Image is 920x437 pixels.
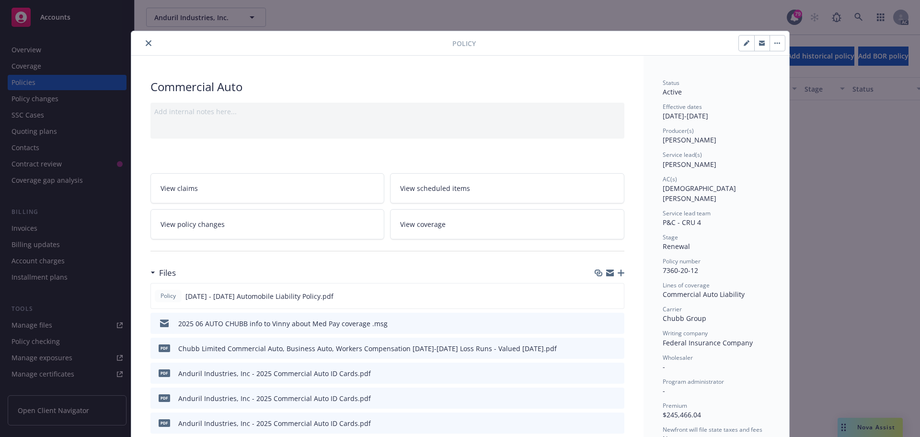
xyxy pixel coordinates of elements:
span: View policy changes [161,219,225,229]
span: Lines of coverage [663,281,710,289]
div: Add internal notes here... [154,106,621,117]
span: Policy number [663,257,701,265]
span: [PERSON_NAME] [663,160,716,169]
button: download file [597,368,604,378]
span: Carrier [663,305,682,313]
div: Commercial Auto [150,79,624,95]
h3: Files [159,267,176,279]
span: pdf [159,419,170,426]
span: Wholesaler [663,354,693,362]
div: 2025 06 AUTO CHUBB info to Vinny about Med Pay coverage .msg [178,319,388,329]
button: download file [596,291,604,301]
span: AC(s) [663,175,677,183]
button: preview file [612,319,621,329]
a: View scheduled items [390,173,624,203]
a: View claims [150,173,385,203]
span: Premium [663,402,687,410]
span: Service lead team [663,209,711,217]
span: [DEMOGRAPHIC_DATA][PERSON_NAME] [663,184,736,203]
span: View scheduled items [400,183,470,193]
span: - [663,386,665,395]
span: $245,466.04 [663,410,701,419]
button: preview file [612,343,621,354]
div: Anduril Industries, Inc - 2025 Commercial Auto ID Cards.pdf [178,393,371,403]
div: [DATE] - [DATE] [663,103,770,121]
button: download file [597,343,604,354]
span: Policy [452,38,476,48]
span: Producer(s) [663,127,694,135]
span: Writing company [663,329,708,337]
span: Service lead(s) [663,151,702,159]
span: Chubb Group [663,314,706,323]
span: Program administrator [663,378,724,386]
span: Policy [159,292,178,300]
span: pdf [159,344,170,352]
button: preview file [612,393,621,403]
span: pdf [159,394,170,402]
span: [PERSON_NAME] [663,135,716,144]
div: Commercial Auto Liability [663,289,770,299]
button: download file [597,393,604,403]
span: View coverage [400,219,446,229]
div: Anduril Industries, Inc - 2025 Commercial Auto ID Cards.pdf [178,368,371,378]
span: [DATE] - [DATE] Automobile Liability Policy.pdf [185,291,333,301]
span: View claims [161,183,198,193]
button: close [143,37,154,49]
span: Active [663,87,682,96]
span: pdf [159,369,170,377]
button: preview file [612,368,621,378]
span: Federal Insurance Company [663,338,753,347]
span: 7360-20-12 [663,266,698,275]
button: download file [597,418,604,428]
a: View policy changes [150,209,385,239]
button: preview file [611,291,620,301]
button: preview file [612,418,621,428]
button: download file [597,319,604,329]
div: Anduril Industries, Inc - 2025 Commercial Auto ID Cards.pdf [178,418,371,428]
span: P&C - CRU 4 [663,218,701,227]
a: View coverage [390,209,624,239]
div: Files [150,267,176,279]
span: - [663,362,665,371]
span: Renewal [663,242,690,251]
div: Chubb Limited Commercial Auto, Business Auto, Workers Compensation [DATE]-[DATE] Loss Runs - Valu... [178,343,557,354]
span: Stage [663,233,678,241]
span: Newfront will file state taxes and fees [663,425,762,434]
span: Effective dates [663,103,702,111]
span: Status [663,79,679,87]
